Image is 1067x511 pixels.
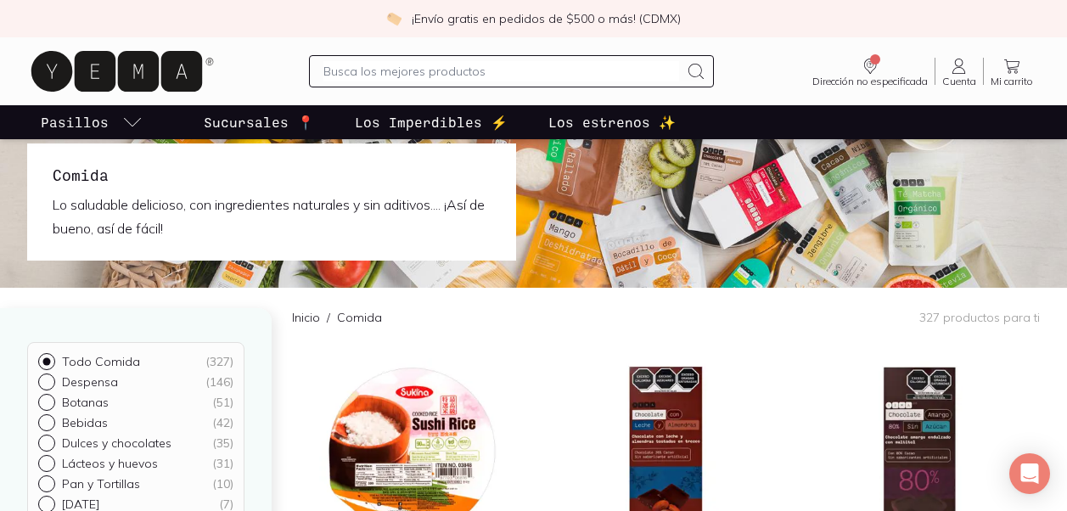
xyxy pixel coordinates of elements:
[323,61,679,81] input: Busca los mejores productos
[205,374,233,390] div: ( 146 )
[41,112,109,132] p: Pasillos
[62,395,109,410] p: Botanas
[62,476,140,491] p: Pan y Tortillas
[984,56,1040,87] a: Mi carrito
[942,76,976,87] span: Cuenta
[212,395,233,410] div: ( 51 )
[62,456,158,471] p: Lácteos y huevos
[386,11,402,26] img: check
[355,112,508,132] p: Los Imperdibles ⚡️
[337,309,382,326] p: Comida
[62,435,171,451] p: Dulces y chocolates
[1009,453,1050,494] div: Open Intercom Messenger
[62,415,108,430] p: Bebidas
[806,56,935,87] a: Dirección no especificada
[62,354,140,369] p: Todo Comida
[53,193,491,240] p: Lo saludable delicioso, con ingredientes naturales y sin aditivos.... ¡Así de bueno, así de fácil!
[62,374,118,390] p: Despensa
[292,310,320,325] a: Inicio
[919,310,1040,325] p: 327 productos para ti
[205,354,233,369] div: ( 327 )
[351,105,511,139] a: Los Imperdibles ⚡️
[212,435,233,451] div: ( 35 )
[545,105,679,139] a: Los estrenos ✨
[320,309,337,326] span: /
[37,105,146,139] a: pasillo-todos-link
[548,112,676,132] p: Los estrenos ✨
[812,76,928,87] span: Dirección no especificada
[935,56,983,87] a: Cuenta
[212,456,233,471] div: ( 31 )
[412,10,681,27] p: ¡Envío gratis en pedidos de $500 o más! (CDMX)
[212,476,233,491] div: ( 10 )
[200,105,317,139] a: Sucursales 📍
[212,415,233,430] div: ( 42 )
[204,112,314,132] p: Sucursales 📍
[53,164,491,186] h1: Comida
[991,76,1033,87] span: Mi carrito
